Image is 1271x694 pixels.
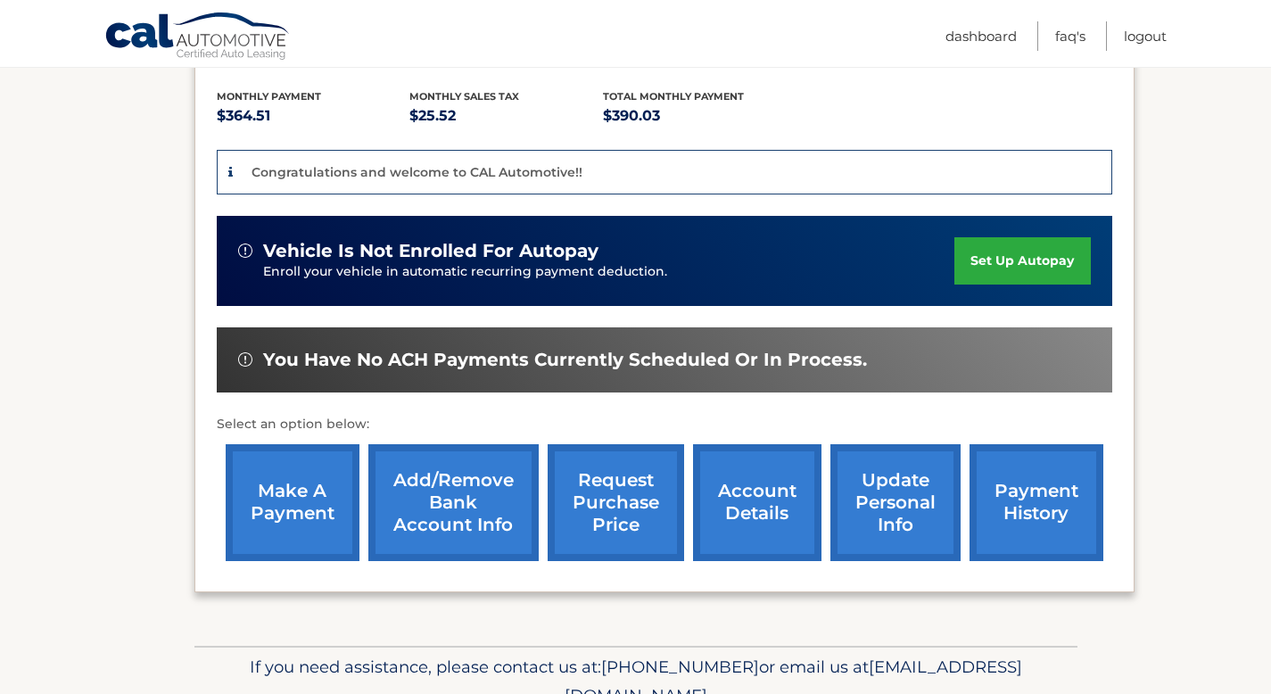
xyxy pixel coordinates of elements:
a: make a payment [226,444,359,561]
a: Logout [1124,21,1167,51]
p: $25.52 [409,103,603,128]
span: [PHONE_NUMBER] [601,657,759,677]
a: FAQ's [1055,21,1085,51]
p: $364.51 [217,103,410,128]
a: account details [693,444,821,561]
p: $390.03 [603,103,796,128]
img: alert-white.svg [238,244,252,258]
span: vehicle is not enrolled for autopay [263,240,598,262]
a: request purchase price [548,444,684,561]
a: update personal info [830,444,961,561]
p: Select an option below: [217,414,1112,435]
span: You have no ACH payments currently scheduled or in process. [263,349,867,371]
a: set up autopay [954,237,1090,285]
p: Enroll your vehicle in automatic recurring payment deduction. [263,262,955,282]
a: Add/Remove bank account info [368,444,539,561]
a: payment history [970,444,1103,561]
span: Monthly Payment [217,90,321,103]
span: Monthly sales Tax [409,90,519,103]
a: Cal Automotive [104,12,292,63]
a: Dashboard [945,21,1017,51]
p: Congratulations and welcome to CAL Automotive!! [252,164,582,180]
img: alert-white.svg [238,352,252,367]
span: Total Monthly Payment [603,90,744,103]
